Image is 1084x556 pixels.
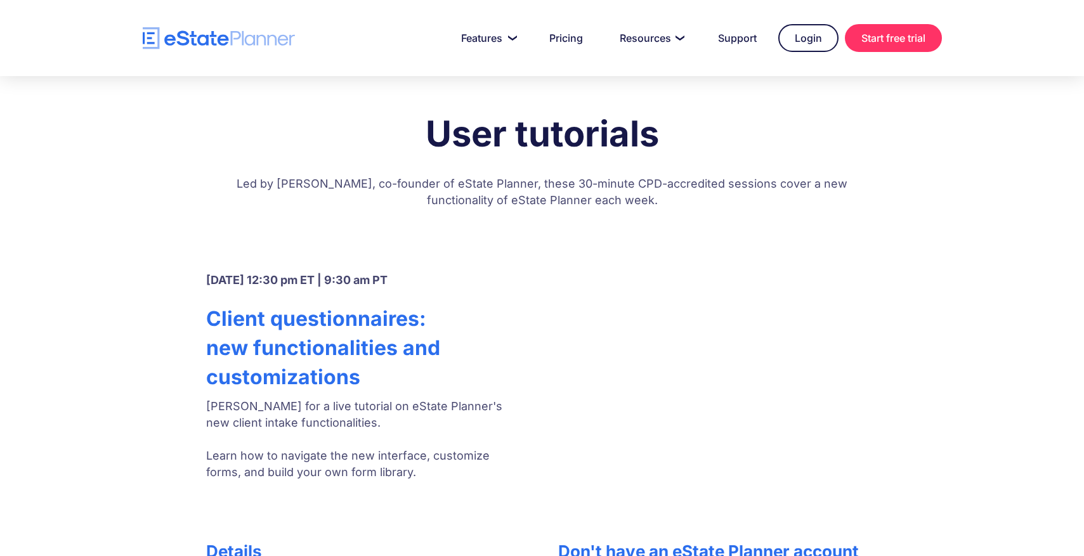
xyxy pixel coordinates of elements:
a: Features [446,25,528,51]
strong: Client questionnaires: new functionalities and customizations [206,306,440,389]
iframe: Form 0 [554,272,878,434]
a: Start free trial [845,24,942,52]
p: [PERSON_NAME] for a live tutorial on eState Planner's new client intake functionalities. Learn ho... [206,398,522,481]
strong: User tutorials [426,112,659,155]
a: home [143,27,295,49]
a: Resources [604,25,696,51]
strong: [DATE] 12:30 pm ET | 9:30 am PT [206,273,388,287]
a: Login [778,24,839,52]
p: Led by [PERSON_NAME], co-founder of eState Planner, these 30-minute CPD-accredited sessions cover... [225,163,859,228]
a: Support [703,25,772,51]
a: Pricing [534,25,598,51]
